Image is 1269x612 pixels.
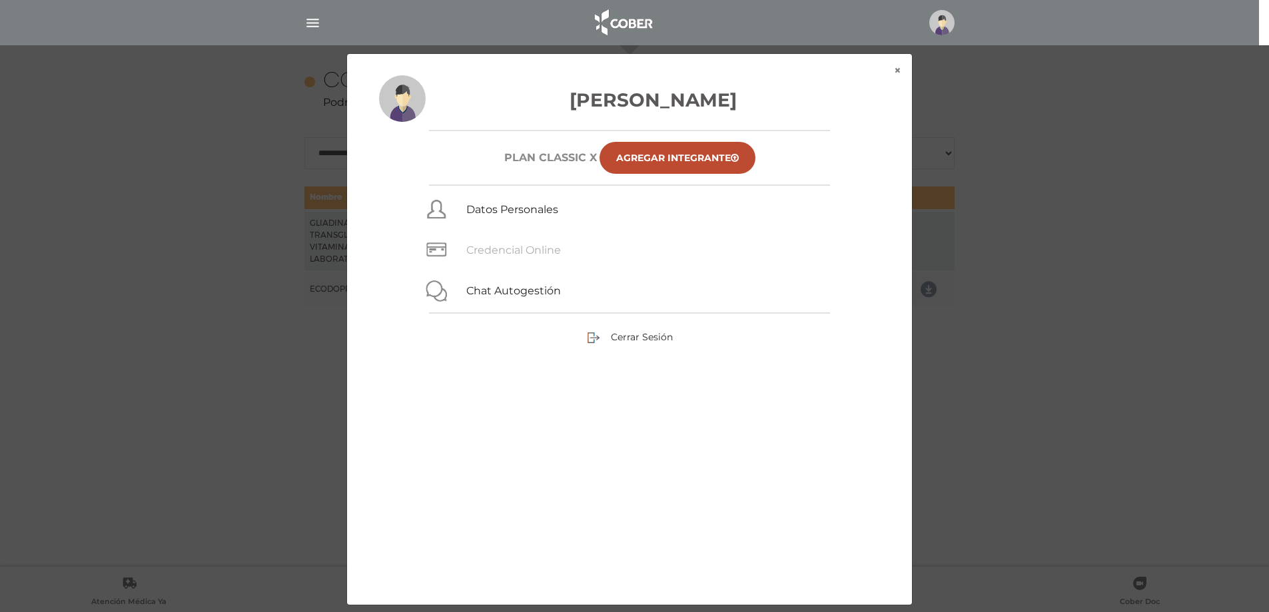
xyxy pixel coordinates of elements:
[587,330,673,342] a: Cerrar Sesión
[929,10,955,35] img: profile-placeholder.svg
[611,331,673,343] span: Cerrar Sesión
[304,15,321,31] img: Cober_menu-lines-white.svg
[466,284,561,297] a: Chat Autogestión
[466,203,558,216] a: Datos Personales
[466,244,561,256] a: Credencial Online
[504,151,597,164] h6: Plan CLASSIC X
[379,75,426,122] img: profile-placeholder.svg
[587,331,600,344] img: sign-out.png
[379,86,880,114] h3: [PERSON_NAME]
[588,7,657,39] img: logo_cober_home-white.png
[600,142,755,174] a: Agregar Integrante
[883,54,912,87] button: ×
